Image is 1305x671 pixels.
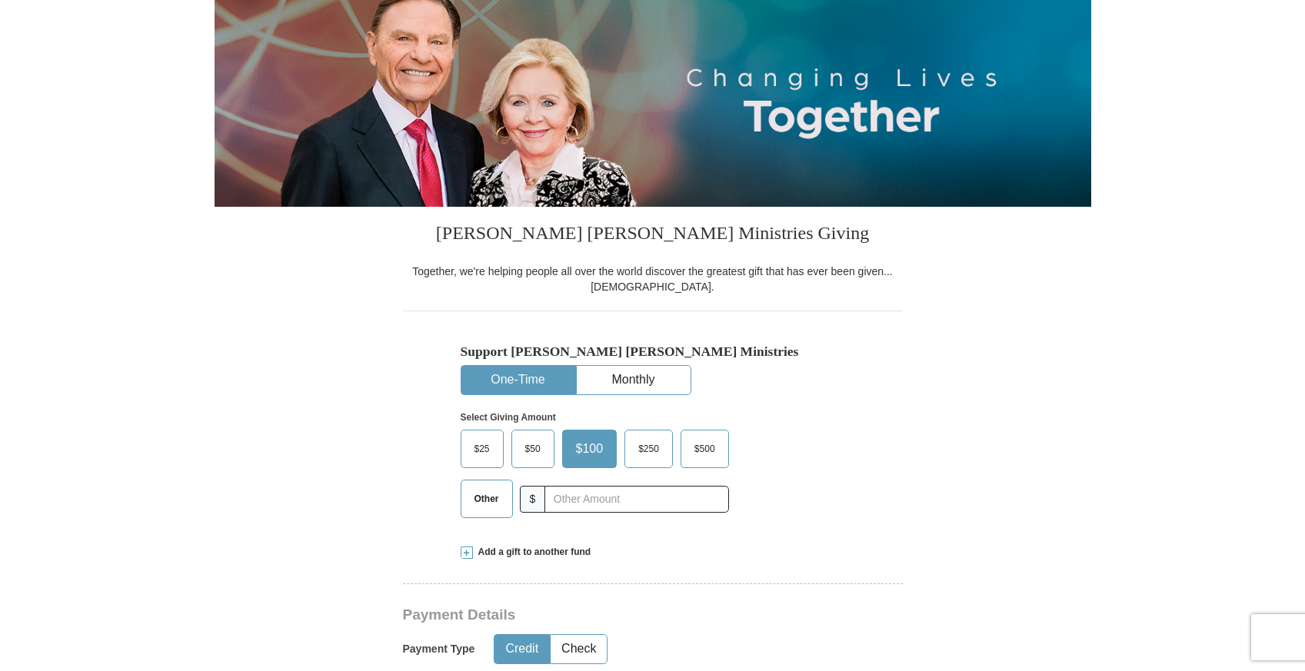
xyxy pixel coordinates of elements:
h3: Payment Details [403,606,795,624]
input: Other Amount [544,486,728,513]
button: One-Time [461,366,575,394]
span: $25 [467,437,498,460]
span: $250 [631,437,667,460]
button: Credit [494,635,549,663]
strong: Select Giving Amount [461,412,556,423]
h3: [PERSON_NAME] [PERSON_NAME] Ministries Giving [403,207,903,264]
button: Monthly [577,366,691,394]
span: $500 [687,437,723,460]
h5: Support [PERSON_NAME] [PERSON_NAME] Ministries [461,344,845,360]
div: Together, we're helping people all over the world discover the greatest gift that has ever been g... [403,264,903,294]
span: $100 [568,437,611,460]
span: $ [520,486,546,513]
span: Other [467,487,507,510]
button: Check [551,635,607,663]
span: $50 [518,437,548,460]
span: Add a gift to another fund [473,546,591,559]
h5: Payment Type [403,643,475,656]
